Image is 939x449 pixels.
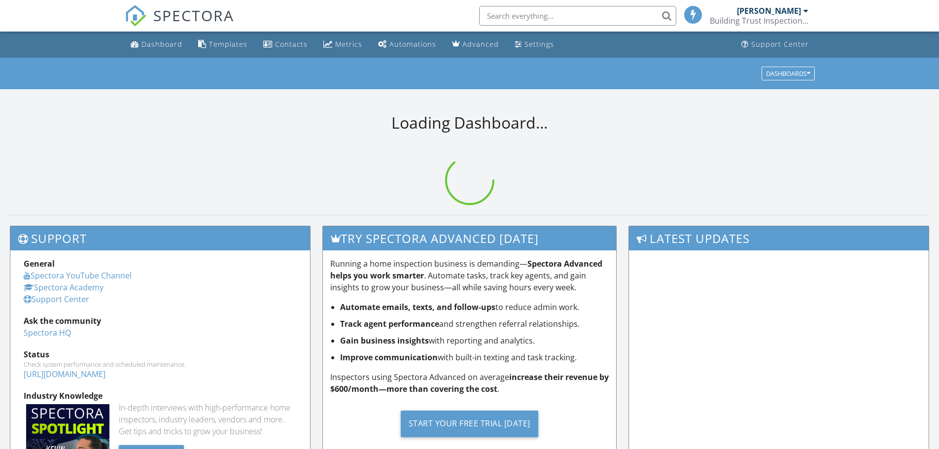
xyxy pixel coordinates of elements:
a: SPECTORA [125,13,234,34]
a: Start Your Free Trial [DATE] [330,403,609,445]
div: Ask the community [24,315,297,327]
p: Running a home inspection business is demanding— . Automate tasks, track key agents, and gain ins... [330,258,609,293]
button: Dashboards [762,67,815,80]
strong: increase their revenue by $600/month—more than covering the cost [330,372,609,394]
strong: Improve communication [340,352,438,363]
strong: Automate emails, texts, and follow-ups [340,302,495,312]
div: Advanced [462,39,499,49]
div: Dashboard [141,39,182,49]
strong: General [24,258,55,269]
div: Dashboards [766,70,810,77]
div: In-depth interviews with high-performance home inspectors, industry leaders, vendors and more. Ge... [119,402,297,437]
a: Automations (Basic) [374,35,440,54]
div: Contacts [275,39,308,49]
div: Templates [209,39,247,49]
div: [PERSON_NAME] [737,6,801,16]
h3: Try spectora advanced [DATE] [323,226,617,250]
div: Settings [524,39,554,49]
a: Spectora HQ [24,327,71,338]
a: Spectora Academy [24,282,104,293]
div: Start Your Free Trial [DATE] [401,411,538,437]
a: Spectora YouTube Channel [24,270,132,281]
div: Status [24,348,297,360]
strong: Spectora Advanced helps you work smarter [330,258,602,281]
div: Check system performance and scheduled maintenance. [24,360,297,368]
a: Metrics [319,35,366,54]
li: with built-in texting and task tracking. [340,351,609,363]
a: [URL][DOMAIN_NAME] [24,369,105,380]
li: to reduce admin work. [340,301,609,313]
img: The Best Home Inspection Software - Spectora [125,5,146,27]
a: Templates [194,35,251,54]
li: with reporting and analytics. [340,335,609,346]
div: Industry Knowledge [24,390,297,402]
h3: Latest Updates [629,226,929,250]
a: Support Center [737,35,813,54]
a: Settings [511,35,558,54]
p: Inspectors using Spectora Advanced on average . [330,371,609,395]
span: SPECTORA [153,5,234,26]
li: and strengthen referral relationships. [340,318,609,330]
strong: Track agent performance [340,318,439,329]
strong: Gain business insights [340,335,429,346]
div: Support Center [751,39,809,49]
div: Building Trust Inspections, LLC [710,16,808,26]
a: Dashboard [127,35,186,54]
a: Support Center [24,294,89,305]
input: Search everything... [479,6,676,26]
h3: Support [10,226,310,250]
div: Metrics [335,39,362,49]
div: Automations [389,39,436,49]
a: Contacts [259,35,312,54]
a: Advanced [448,35,503,54]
